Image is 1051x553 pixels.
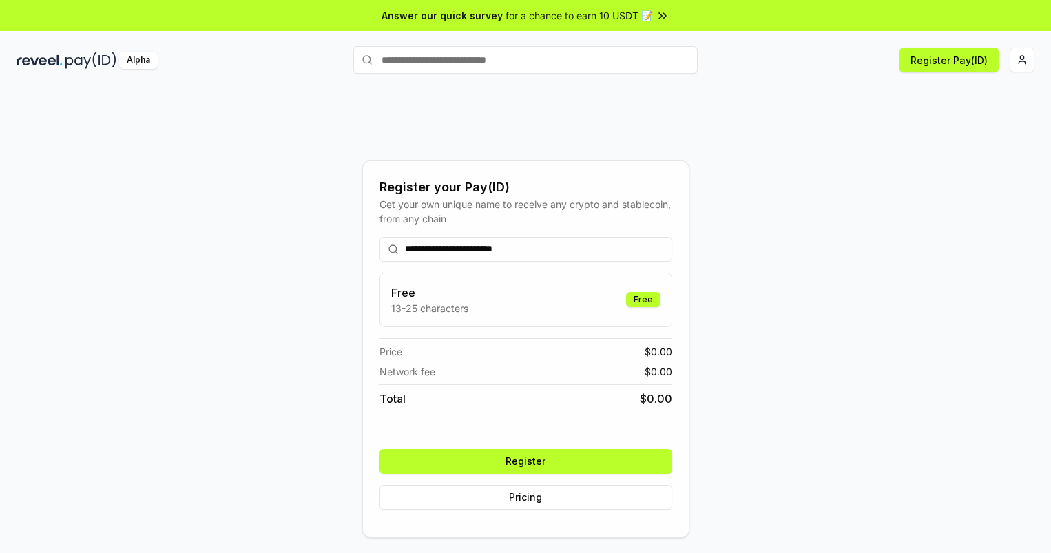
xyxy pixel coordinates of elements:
[379,364,435,379] span: Network fee
[379,178,672,197] div: Register your Pay(ID)
[391,284,468,301] h3: Free
[379,197,672,226] div: Get your own unique name to receive any crypto and stablecoin, from any chain
[379,449,672,474] button: Register
[65,52,116,69] img: pay_id
[645,364,672,379] span: $ 0.00
[640,390,672,407] span: $ 0.00
[379,344,402,359] span: Price
[645,344,672,359] span: $ 0.00
[391,301,468,315] p: 13-25 characters
[382,8,503,23] span: Answer our quick survey
[119,52,158,69] div: Alpha
[379,390,406,407] span: Total
[506,8,653,23] span: for a chance to earn 10 USDT 📝
[379,485,672,510] button: Pricing
[626,292,660,307] div: Free
[899,48,999,72] button: Register Pay(ID)
[17,52,63,69] img: reveel_dark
